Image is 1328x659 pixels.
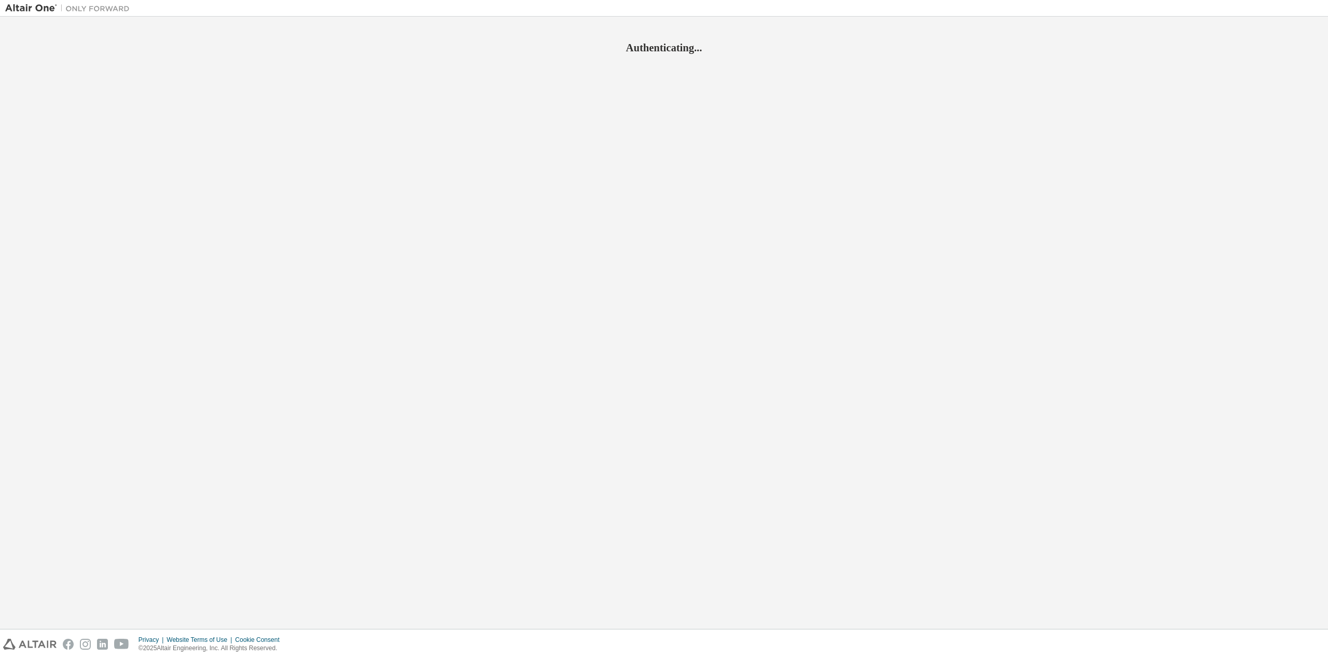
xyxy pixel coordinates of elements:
[80,639,91,650] img: instagram.svg
[5,41,1323,54] h2: Authenticating...
[139,636,167,644] div: Privacy
[63,639,74,650] img: facebook.svg
[235,636,285,644] div: Cookie Consent
[139,644,286,653] p: © 2025 Altair Engineering, Inc. All Rights Reserved.
[3,639,57,650] img: altair_logo.svg
[114,639,129,650] img: youtube.svg
[167,636,235,644] div: Website Terms of Use
[97,639,108,650] img: linkedin.svg
[5,3,135,13] img: Altair One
